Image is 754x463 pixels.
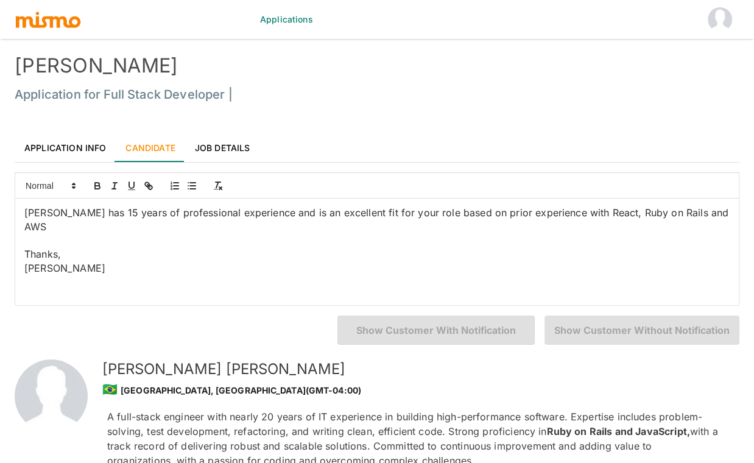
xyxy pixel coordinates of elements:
h6: Application for Full Stack Developer | [15,85,739,104]
p: [PERSON_NAME] [24,261,730,275]
strong: Ruby on Rails and JavaScript, [546,425,689,437]
img: 2Q== [15,359,88,433]
h4: [PERSON_NAME] [15,54,739,78]
a: Candidate [116,133,185,162]
h5: [PERSON_NAME] [PERSON_NAME] [102,359,720,379]
p: [PERSON_NAME] has 15 years of professional experience and is an excellent fit for your role based... [24,206,730,233]
span: 🇧🇷 [102,382,118,397]
a: Application Info [15,133,116,162]
div: [GEOGRAPHIC_DATA], [GEOGRAPHIC_DATA] (GMT-04:00) [102,379,720,400]
p: Thanks, [24,247,730,261]
img: Dave Gynn [708,7,732,32]
a: Job Details [185,133,260,162]
img: logo [15,10,82,29]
